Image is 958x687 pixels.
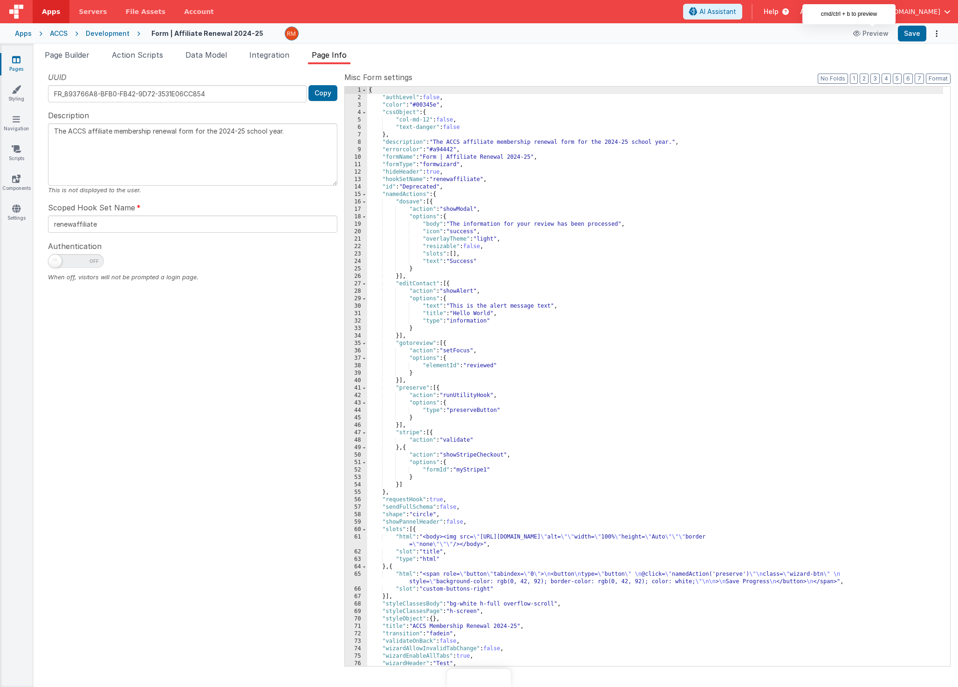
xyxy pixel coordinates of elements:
button: 2 [860,74,869,84]
div: 19 [345,221,367,228]
div: 9 [345,146,367,154]
div: 41 [345,384,367,392]
div: 38 [345,362,367,370]
span: Integration [249,50,289,60]
div: 27 [345,280,367,288]
div: 10 [345,154,367,161]
div: 76 [345,660,367,667]
span: Scoped Hook Set Name [48,202,135,213]
div: Apps [15,29,32,38]
div: 47 [345,429,367,437]
span: Servers [79,7,107,16]
div: 58 [345,511,367,519]
div: 71 [345,623,367,630]
button: 7 [915,74,924,84]
div: 68 [345,600,367,608]
div: 73 [345,638,367,645]
div: 34 [345,332,367,340]
span: AI Assistant [699,7,736,16]
div: 65 [345,571,367,586]
div: 55 [345,489,367,496]
div: 15 [345,191,367,198]
div: 2 [345,94,367,101]
div: 46 [345,422,367,429]
div: 6 [345,124,367,131]
button: Options [930,27,943,40]
div: 44 [345,407,367,414]
div: 24 [345,258,367,265]
button: Preview [848,26,894,41]
div: 17 [345,206,367,213]
div: 4 [345,109,367,116]
div: 16 [345,198,367,206]
div: 28 [345,288,367,295]
button: AI Assistant [683,4,742,20]
div: 5 [345,116,367,124]
div: 63 [345,556,367,563]
div: 23 [345,250,367,258]
span: Page Builder [45,50,89,60]
div: 69 [345,608,367,615]
button: No Folds [818,74,848,84]
button: Copy [308,85,337,101]
div: 56 [345,496,367,504]
div: 43 [345,399,367,407]
div: 57 [345,504,367,511]
div: 74 [345,645,367,653]
div: 50 [345,451,367,459]
span: Page Info [312,50,347,60]
span: Description [48,110,89,121]
div: 12 [345,168,367,176]
div: 7 [345,131,367,139]
div: 61 [345,533,367,548]
div: 18 [345,213,367,221]
div: 66 [345,586,367,593]
div: 31 [345,310,367,317]
div: 64 [345,563,367,571]
button: 1 [850,74,858,84]
button: 6 [903,74,913,84]
div: 11 [345,161,367,168]
div: 49 [345,444,367,451]
div: 70 [345,615,367,623]
div: 36 [345,347,367,355]
div: 8 [345,139,367,146]
div: 75 [345,653,367,660]
button: Save [898,26,926,41]
div: cmd/ctrl + b to preview [802,4,896,24]
div: 33 [345,325,367,332]
div: 25 [345,265,367,273]
span: UUID [48,72,67,83]
div: 35 [345,340,367,347]
div: 52 [345,466,367,474]
span: File Assets [126,7,166,16]
span: Action Scripts [112,50,163,60]
button: ACCS — [EMAIL_ADDRESS][DOMAIN_NAME] [800,7,951,16]
span: Help [764,7,779,16]
span: ACCS — [800,7,826,16]
button: 4 [882,74,891,84]
span: Data Model [185,50,227,60]
div: 54 [345,481,367,489]
div: When off, visitors will not be prompted a login page. [48,273,337,282]
div: 21 [345,236,367,243]
div: 14 [345,183,367,191]
div: 59 [345,519,367,526]
img: 1e10b08f9103151d1000344c2f9be56b [285,27,298,40]
div: 48 [345,437,367,444]
div: 32 [345,317,367,325]
div: 60 [345,526,367,533]
span: Authentication [48,241,102,252]
div: 1 [345,87,367,94]
button: Format [926,74,951,84]
div: 29 [345,295,367,303]
div: 40 [345,377,367,384]
div: 3 [345,101,367,109]
div: 67 [345,593,367,600]
button: 5 [893,74,902,84]
div: 26 [345,273,367,280]
div: ACCS [50,29,68,38]
div: 62 [345,548,367,556]
div: 39 [345,370,367,377]
button: 3 [870,74,880,84]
